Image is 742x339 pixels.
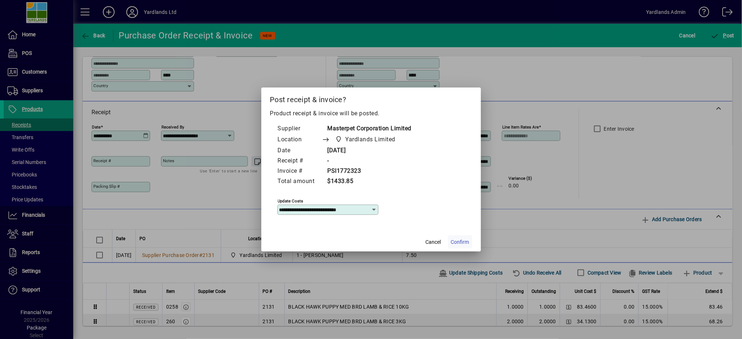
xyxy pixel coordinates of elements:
td: Masterpet Corporation Limited [322,124,412,134]
td: $1433.85 [322,176,412,187]
span: Yardlands Limited [346,135,396,144]
span: Yardlands Limited [333,134,399,145]
td: Receipt # [277,156,322,166]
td: Supplier [277,124,322,134]
button: Cancel [422,235,445,249]
td: PSI1772323 [322,166,412,176]
span: Confirm [451,238,469,246]
td: Invoice # [277,166,322,176]
td: Location [277,134,322,146]
p: Product receipt & invoice will be posted. [270,109,472,118]
h2: Post receipt & invoice? [261,87,481,109]
span: Cancel [426,238,441,246]
td: Total amount [277,176,322,187]
td: [DATE] [322,146,412,156]
button: Confirm [448,235,472,249]
mat-label: Update costs [278,198,303,204]
td: - [322,156,412,166]
td: Date [277,146,322,156]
